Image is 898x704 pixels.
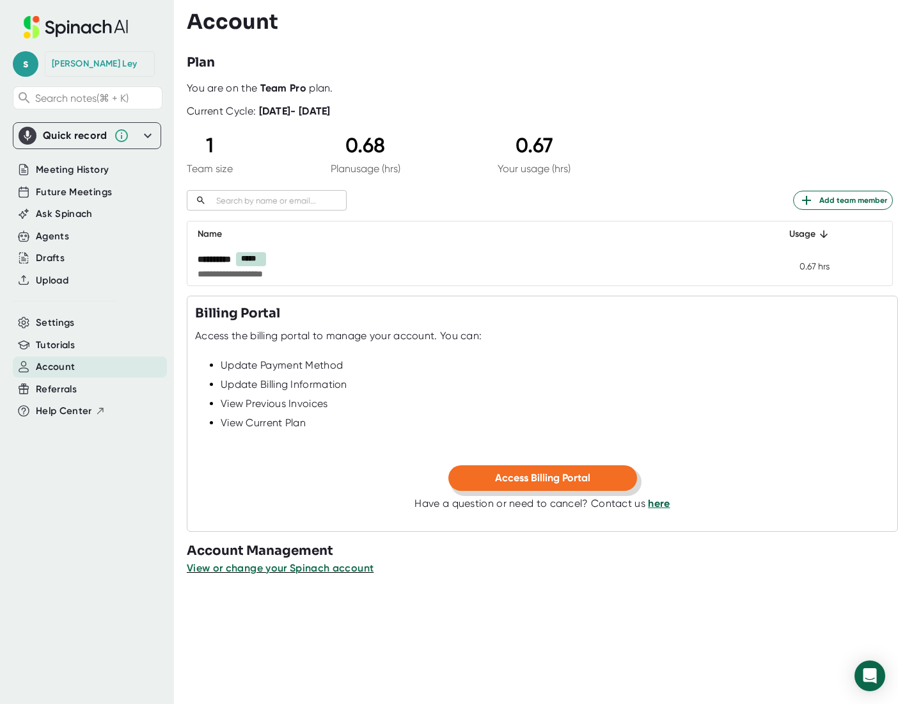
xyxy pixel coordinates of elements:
div: Usage [768,227,830,242]
div: You are on the plan. [187,82,893,95]
div: Team size [187,163,233,175]
div: Open Intercom Messenger [855,660,885,691]
span: s [13,51,38,77]
button: Settings [36,316,75,330]
button: Access Billing Portal [448,465,637,491]
button: Agents [36,229,69,244]
div: Quick record [19,123,155,148]
div: Name [198,227,748,242]
div: 0.67 [498,133,571,157]
div: Have a question or need to cancel? Contact us [414,497,670,510]
div: View Current Plan [221,417,890,429]
button: Help Center [36,404,106,419]
div: Steven Ley [52,58,137,70]
span: Add team member [799,193,887,208]
div: Your usage (hrs) [498,163,571,175]
button: Tutorials [36,338,75,353]
div: Quick record [43,129,107,142]
button: Upload [36,273,68,288]
b: Team Pro [260,82,306,94]
button: View or change your Spinach account [187,561,374,576]
button: Referrals [36,382,77,397]
span: Help Center [36,404,92,419]
button: Drafts [36,251,65,266]
div: Current Cycle: [187,105,331,118]
button: Add team member [793,191,893,210]
h3: Billing Portal [195,304,280,323]
div: View Previous Invoices [221,397,890,410]
h3: Account Management [187,541,898,561]
a: here [648,497,670,509]
button: Future Meetings [36,185,112,200]
span: View or change your Spinach account [187,562,374,574]
div: Update Billing Information [221,378,890,391]
h3: Account [187,10,278,34]
div: Plan usage (hrs) [331,163,400,175]
div: 0.68 [331,133,400,157]
div: 1 [187,133,233,157]
div: Access the billing portal to manage your account. You can: [195,330,482,342]
td: 0.67 hrs [758,247,840,285]
input: Search by name or email... [211,193,347,208]
button: Meeting History [36,163,109,177]
span: Search notes (⌘ + K) [35,92,129,104]
h3: Plan [187,53,215,72]
button: Ask Spinach [36,207,93,221]
b: [DATE] - [DATE] [259,105,331,117]
button: Account [36,360,75,374]
span: Access Billing Portal [495,472,590,484]
div: Update Payment Method [221,359,890,372]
